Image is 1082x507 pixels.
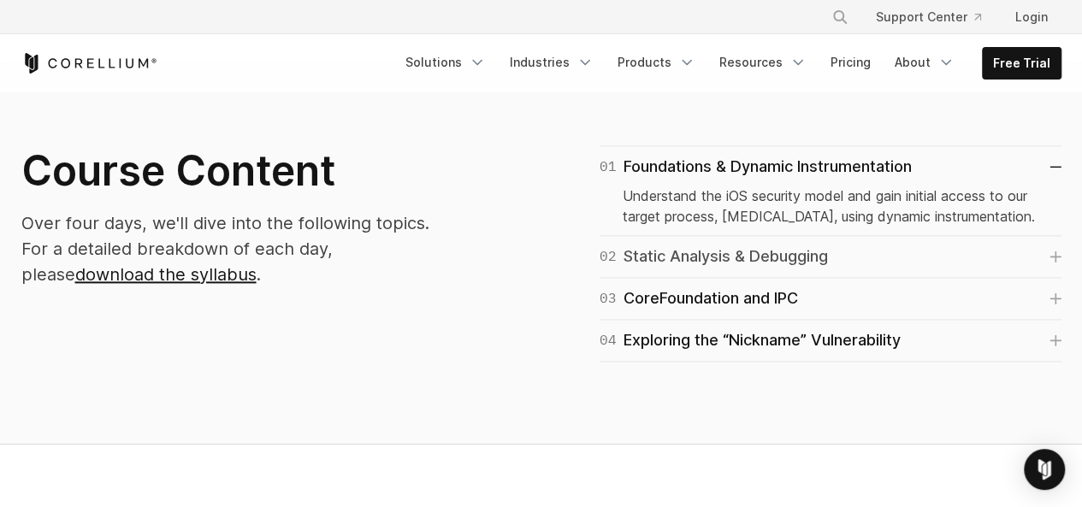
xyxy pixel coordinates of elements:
[600,328,1061,352] a: 04Exploring the “Nickname” Vulnerability
[395,47,1061,80] div: Navigation Menu
[600,245,617,268] span: 02
[1002,2,1061,32] a: Login
[811,2,1061,32] div: Navigation Menu
[600,245,1061,268] a: 02Static Analysis & Debugging
[500,47,604,78] a: Industries
[884,47,965,78] a: About
[623,186,1038,227] p: Understand the iOS security model and gain initial access to our target process, [MEDICAL_DATA], ...
[820,47,881,78] a: Pricing
[600,286,798,310] div: CoreFoundation and IPC
[600,155,1061,179] a: 01Foundations & Dynamic Instrumentation
[862,2,995,32] a: Support Center
[825,2,855,32] button: Search
[709,47,817,78] a: Resources
[600,328,617,352] span: 04
[600,155,617,179] span: 01
[21,145,459,197] h2: Course Content
[21,53,157,74] a: Corellium Home
[395,47,496,78] a: Solutions
[600,286,1061,310] a: 03CoreFoundation and IPC
[600,286,617,310] span: 03
[600,245,828,268] div: Static Analysis & Debugging
[75,264,257,285] a: download the syllabus
[983,48,1061,79] a: Free Trial
[1024,449,1065,490] div: Open Intercom Messenger
[21,210,459,287] p: Over four days, we'll dive into the following topics. For a detailed breakdown of each day, please .
[600,155,912,179] div: Foundations & Dynamic Instrumentation
[600,328,901,352] div: Exploring the “Nickname” Vulnerability
[607,47,706,78] a: Products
